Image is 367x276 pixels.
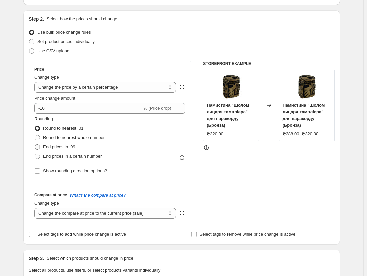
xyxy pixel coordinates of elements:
span: Намистина "Шолом лицаря-тамплієра" для паракорду (Бронза) [283,103,325,128]
span: Change type [34,201,59,206]
div: ₴320.00 [207,131,223,137]
img: 10_45256b0e-360d-47f9-bc67-88bef311ae00_80x.jpg [293,73,320,100]
h6: STOREFRONT EXAMPLE [203,61,335,66]
div: help [179,84,185,90]
button: What's the compare at price? [70,193,126,198]
span: End prices in a certain number [43,154,102,159]
input: -15 [34,103,142,114]
span: Select all products, use filters, or select products variants individually [29,268,160,273]
span: % (Price drop) [143,106,171,111]
span: End prices in .99 [43,144,75,149]
h3: Compare at price [34,192,67,198]
span: Show rounding direction options? [43,168,107,173]
img: 10_45256b0e-360d-47f9-bc67-88bef311ae00_80x.jpg [218,73,244,100]
span: Price change amount [34,96,75,101]
h3: Price [34,67,44,72]
span: Use CSV upload [37,48,69,53]
span: Use bulk price change rules [37,30,91,35]
p: Select how the prices should change [47,16,117,22]
span: Select tags to remove while price change is active [200,232,296,237]
div: help [179,210,185,216]
p: Select which products should change in price [47,255,133,262]
h2: Step 2. [29,16,44,22]
span: Намистина "Шолом лицаря-тамплієра" для паракорду (Бронза) [207,103,249,128]
strike: ₴320.00 [302,131,318,137]
span: Set product prices individually [37,39,95,44]
span: Round to nearest whole number [43,135,105,140]
h2: Step 3. [29,255,44,262]
span: Round to nearest .01 [43,126,83,131]
div: ₴288.00 [283,131,299,137]
span: Select tags to add while price change is active [37,232,126,237]
span: Change type [34,75,59,80]
span: Rounding [34,116,53,121]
